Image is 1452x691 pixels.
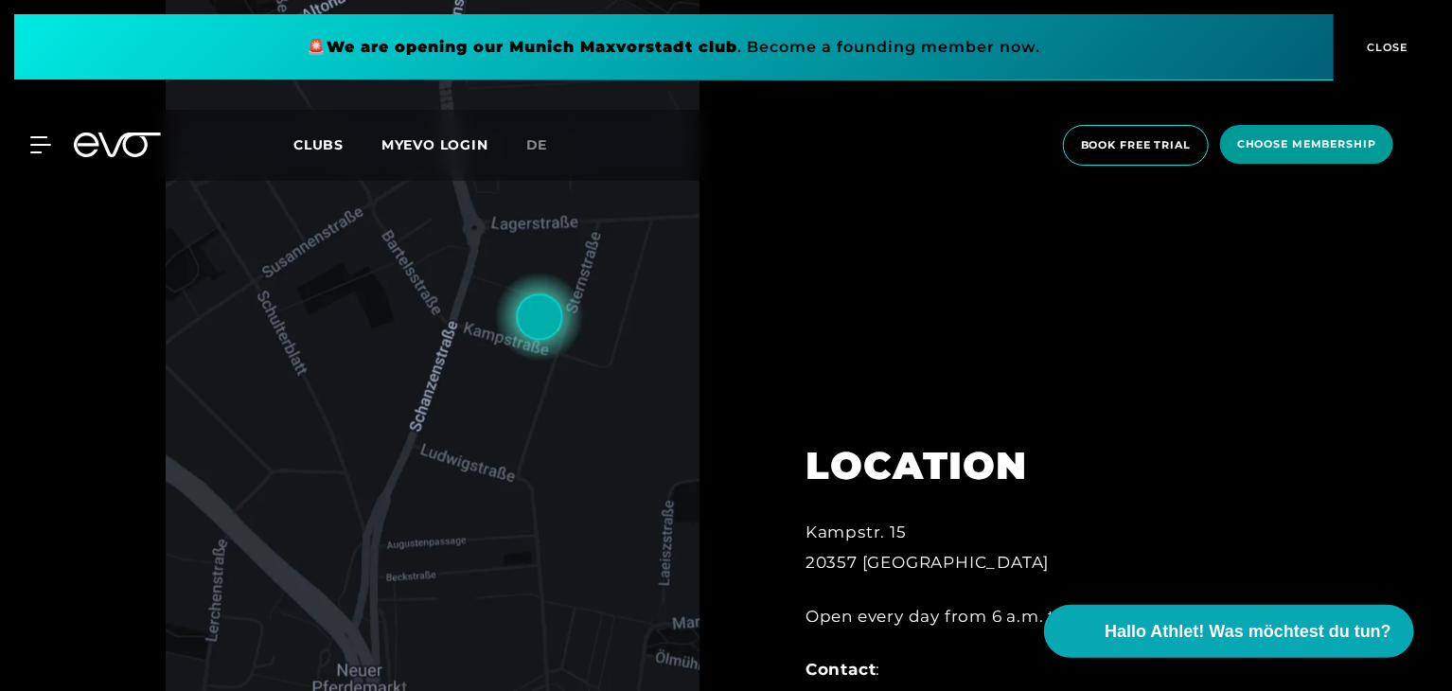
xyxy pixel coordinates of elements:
[1081,137,1191,153] span: book free trial
[1334,14,1438,80] button: CLOSE
[1044,605,1414,658] button: Hallo Athlet! Was möchtest du tun?
[806,601,1222,631] div: Open every day from 6 a.m. to 11 p.m.
[1237,136,1376,152] span: choose membership
[1105,619,1391,645] span: Hallo Athlet! Was möchtest du tun?
[526,136,548,153] span: de
[1057,125,1214,166] a: book free trial
[806,660,877,679] strong: Contact
[806,517,1222,578] div: Kampstr. 15 20357 [GEOGRAPHIC_DATA]
[293,136,344,153] span: Clubs
[1363,39,1409,56] span: CLOSE
[381,136,488,153] a: MYEVO LOGIN
[1214,125,1399,166] a: choose membership
[293,135,381,153] a: Clubs
[526,134,571,156] a: de
[806,443,1222,488] h2: LOCATION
